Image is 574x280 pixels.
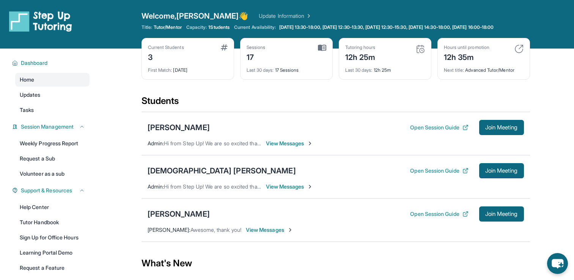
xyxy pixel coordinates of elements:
[148,227,190,233] span: [PERSON_NAME] :
[247,63,326,73] div: 17 Sessions
[20,76,34,83] span: Home
[266,140,313,147] span: View Messages
[247,44,266,50] div: Sessions
[15,137,90,150] a: Weekly Progress Report
[148,122,210,133] div: [PERSON_NAME]
[148,63,228,73] div: [DATE]
[21,123,74,131] span: Session Management
[15,88,90,102] a: Updates
[345,67,373,73] span: Last 30 days :
[18,187,85,194] button: Support & Resources
[266,183,313,190] span: View Messages
[479,206,524,222] button: Join Meeting
[15,167,90,181] a: Volunteer as a sub
[279,24,494,30] span: [DATE] 13:30-18:00, [DATE] 12:30-13:30, [DATE] 12:30-15:30, [DATE] 14:30-18:00, [DATE] 16:00-18:00
[221,44,228,50] img: card
[148,50,184,63] div: 3
[247,67,274,73] span: Last 30 days :
[15,246,90,260] a: Learning Portal Demo
[444,44,489,50] div: Hours until promotion
[246,226,293,234] span: View Messages
[410,124,468,131] button: Open Session Guide
[20,106,34,114] span: Tasks
[18,59,85,67] button: Dashboard
[345,44,376,50] div: Tutoring hours
[154,24,182,30] span: Tutor/Mentor
[208,24,230,30] span: 1 Students
[485,168,518,173] span: Join Meeting
[304,12,312,20] img: Chevron Right
[20,91,41,99] span: Updates
[479,163,524,178] button: Join Meeting
[485,125,518,130] span: Join Meeting
[410,167,468,175] button: Open Session Guide
[15,103,90,117] a: Tasks
[15,216,90,229] a: Tutor Handbook
[15,73,90,87] a: Home
[148,183,164,190] span: Admin :
[148,140,164,146] span: Admin :
[307,184,313,190] img: Chevron-Right
[186,24,207,30] span: Capacity:
[444,63,524,73] div: Advanced Tutor/Mentor
[9,11,72,32] img: logo
[21,187,72,194] span: Support & Resources
[148,44,184,50] div: Current Students
[514,44,524,53] img: card
[410,210,468,218] button: Open Session Guide
[15,231,90,244] a: Sign Up for Office Hours
[444,50,489,63] div: 12h 35m
[142,11,248,21] span: Welcome, [PERSON_NAME] 👋
[416,44,425,53] img: card
[247,50,266,63] div: 17
[234,24,276,30] span: Current Availability:
[21,59,48,67] span: Dashboard
[345,63,425,73] div: 12h 25m
[15,200,90,214] a: Help Center
[148,165,296,176] div: [DEMOGRAPHIC_DATA] [PERSON_NAME]
[307,140,313,146] img: Chevron-Right
[345,50,376,63] div: 12h 25m
[142,247,530,280] div: What's New
[547,253,568,274] button: chat-button
[148,209,210,219] div: [PERSON_NAME]
[485,212,518,216] span: Join Meeting
[278,24,495,30] a: [DATE] 13:30-18:00, [DATE] 12:30-13:30, [DATE] 12:30-15:30, [DATE] 14:30-18:00, [DATE] 16:00-18:00
[444,67,464,73] span: Next title :
[190,227,241,233] span: Awesome, thank you!
[479,120,524,135] button: Join Meeting
[15,261,90,275] a: Request a Feature
[148,67,172,73] span: First Match :
[287,227,293,233] img: Chevron-Right
[142,24,152,30] span: Title:
[318,44,326,51] img: card
[259,12,312,20] a: Update Information
[142,95,530,112] div: Students
[18,123,85,131] button: Session Management
[15,152,90,165] a: Request a Sub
